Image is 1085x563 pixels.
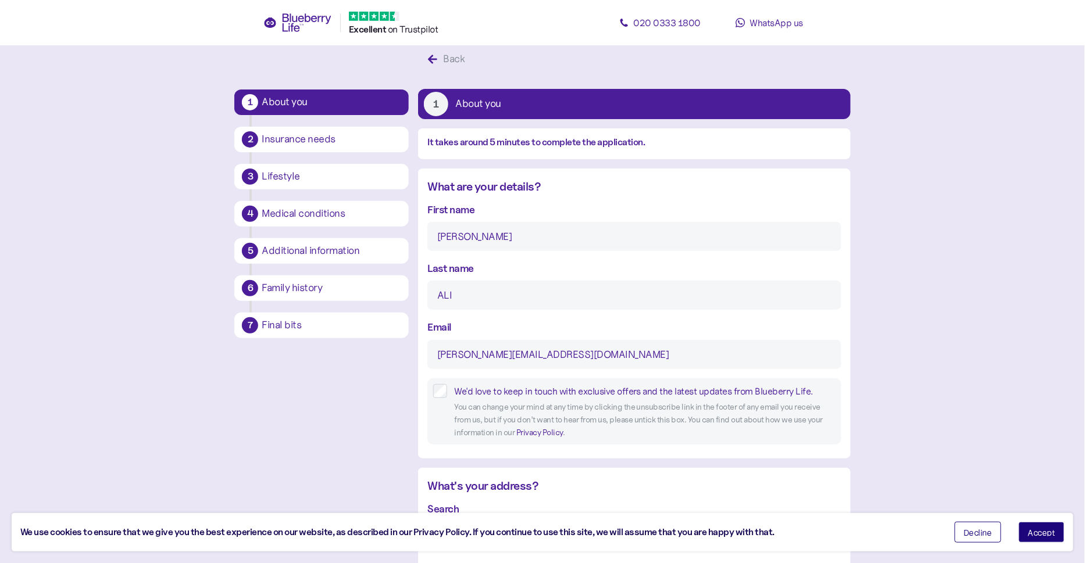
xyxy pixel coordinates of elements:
div: Final bits [262,320,401,331]
button: 2Insurance needs [234,127,409,152]
div: We use cookies to ensure that we give you the best experience on our website, as described in our... [20,525,937,540]
div: About you [455,99,501,109]
a: WhatsApp us [717,11,822,34]
div: 5 [242,243,258,259]
div: 4 [242,206,258,222]
label: First name [427,202,474,217]
button: 4Medical conditions [234,201,409,227]
button: 5Additional information [234,238,409,264]
div: Insurance needs [262,134,401,145]
span: on Trustpilot [388,23,438,35]
div: 3 [242,168,258,185]
button: Decline cookies [955,522,1002,543]
div: 1 [242,94,258,110]
div: What's your address? [427,477,841,495]
div: You can change your mind at any time by clicking the unsubscribe link in the footer of any email ... [454,401,835,439]
span: Decline [964,528,993,536]
label: Search [427,501,459,517]
label: Email [427,319,452,335]
button: 6Family history [234,275,409,301]
div: We'd love to keep in touch with exclusive offers and the latest updates from Blueberry Life. [454,384,835,399]
button: 7Final bits [234,313,409,338]
div: 7 [242,317,258,334]
span: 020 0333 1800 [634,17,701,28]
button: Accept cookies [1019,522,1065,543]
a: 020 0333 1800 [608,11,712,34]
a: Privacy Policy [516,427,563,438]
div: Lifestyle [262,171,401,182]
button: 1About you [234,89,409,115]
span: Excellent ️ [349,24,388,35]
div: 1 [424,92,448,116]
div: Family history [262,283,401,293]
div: 6 [242,280,258,296]
div: It takes around 5 minutes to complete the application. [427,135,841,150]
input: name@example.com [427,340,841,369]
button: 3Lifestyle [234,164,409,189]
button: 1About you [418,89,850,119]
div: Medical conditions [262,209,401,219]
div: Additional information [262,246,401,256]
span: WhatsApp us [750,17,804,28]
div: About you [262,97,401,107]
div: What are your details? [427,178,841,196]
span: Accept [1028,528,1055,536]
label: Last name [427,260,474,276]
button: Back [418,47,478,71]
div: Back [444,51,465,67]
div: 2 [242,131,258,148]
